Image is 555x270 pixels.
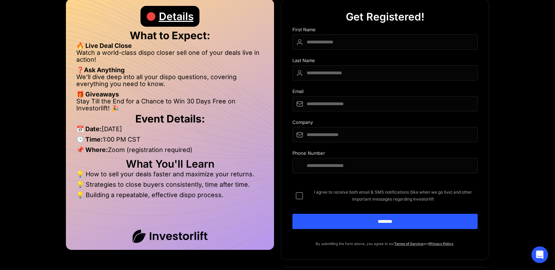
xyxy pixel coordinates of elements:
strong: 📅 Date: [76,125,102,133]
strong: 🎁 Giveaways [76,91,119,98]
li: 💡 How to sell your deals faster and maximize your returns. [76,171,264,181]
a: Terms of Service [394,242,423,246]
div: First Name [292,27,478,34]
div: Company [292,120,478,127]
li: 💡 Strategies to close buyers consistently, time after time. [76,181,264,192]
div: Details [159,6,194,27]
strong: 📌 Where: [76,146,108,153]
span: I agree to receive both email & SMS notifications (like when we go live) and other important mess... [308,189,478,203]
li: We’ll dive deep into all your dispo questions, covering everything you need to know. [76,74,264,91]
li: 💡 Building a repeatable, effective dispo process. [76,192,264,199]
a: Privacy Policy [429,242,453,246]
li: Stay Till the End for a Chance to Win 30 Days Free on Investorlift! 🎉 [76,98,264,112]
div: Email [292,89,478,96]
strong: ❓Ask Anything [76,66,125,74]
div: Last Name [292,58,478,65]
div: Get Registered! [346,6,425,27]
strong: Event Details: [135,112,205,125]
strong: 🔥 Live Deal Close [76,42,132,49]
li: Watch a world-class dispo closer sell one of your deals live in action! [76,49,264,67]
div: Phone Number [292,151,478,158]
li: 1:00 PM CST [76,136,264,146]
div: Open Intercom Messenger [531,246,548,263]
li: [DATE] [76,126,264,136]
p: By submitting the form above, you agree to our and . [292,240,478,247]
form: DIspo Day Main Form [292,27,478,240]
li: Zoom (registration required) [76,146,264,157]
h2: What You'll Learn [76,160,264,167]
strong: 🕒 Time: [76,136,103,143]
strong: What to Expect: [130,29,210,42]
